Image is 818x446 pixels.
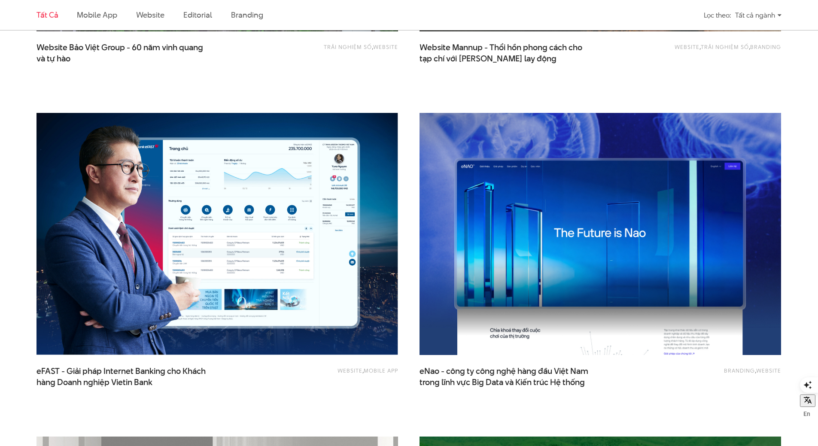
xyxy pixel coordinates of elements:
a: Website Mannup - Thổi hồn phong cách chotạp chí với [PERSON_NAME] lay động [420,42,591,64]
a: eFAST - Giải pháp Internet Banking cho Kháchhàng Doanh nghiệp Vietin Bank [36,366,208,387]
a: Tất cả [36,9,58,20]
div: , [253,42,398,59]
a: Branding [231,9,263,20]
a: Mobile app [77,9,117,20]
a: Editorial [183,9,212,20]
span: và tự hào [36,53,70,64]
div: Tất cả ngành [735,8,782,23]
span: Website Mannup - Thổi hồn phong cách cho [420,42,591,64]
div: , , [636,42,781,59]
span: trong lĩnh vực Big Data và Kiến trúc Hệ thống [420,377,585,388]
span: Website Bảo Việt Group - 60 năm vinh quang [36,42,208,64]
img: eNao [420,113,781,355]
a: Website [373,43,398,51]
a: Website Bảo Việt Group - 60 năm vinh quangvà tự hào [36,42,208,64]
a: eNao - công ty công nghệ hàng đầu Việt Namtrong lĩnh vực Big Data và Kiến trúc Hệ thống [420,366,591,387]
span: eFAST - Giải pháp Internet Banking cho Khách [36,366,208,387]
a: Website [338,367,362,374]
a: Trải nghiệm số [701,43,749,51]
div: , [253,366,398,383]
a: Website [675,43,699,51]
img: Efast_internet_banking_Thiet_ke_Trai_nghiemThumbnail [36,113,398,355]
a: Branding [724,367,755,374]
div: Lọc theo: [704,8,731,23]
a: Trải nghiệm số [324,43,372,51]
a: Branding [750,43,781,51]
span: eNao - công ty công nghệ hàng đầu Việt Nam [420,366,591,387]
div: , [636,366,781,383]
span: tạp chí với [PERSON_NAME] lay động [420,53,556,64]
span: hàng Doanh nghiệp Vietin Bank [36,377,152,388]
a: Website [136,9,164,20]
a: Mobile app [364,367,398,374]
a: Website [756,367,781,374]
